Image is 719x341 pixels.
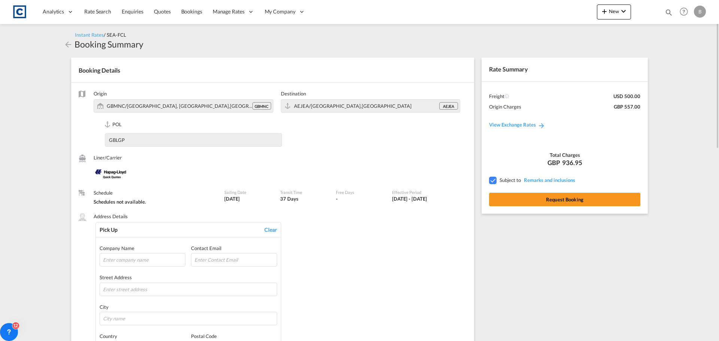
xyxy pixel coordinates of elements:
img: Hapag-Lloyd Spot [94,163,128,182]
div: Country [100,333,185,340]
div: 18 Aug 2025 - 31 Aug 2025 [392,195,427,202]
label: Sailing Date [224,189,273,195]
label: Origin [94,90,273,97]
div: icon-arrow-left [64,38,75,50]
span: New [600,8,628,14]
button: Request Booking [489,193,640,206]
md-icon: icon-arrow-right [538,122,545,129]
span: Instant Rates [75,32,104,38]
div: GBP [489,158,640,167]
label: Schedule [94,189,217,196]
span: Bookings [181,8,202,15]
label: Address Details [94,213,128,220]
div: 37 Days [280,195,328,202]
md-icon: icon-chevron-down [619,7,628,16]
a: View Exchange Rates [482,114,553,135]
span: / SEA-FCL [104,32,126,38]
div: Street Address [100,274,277,281]
div: Hapag-Lloyd Spot [94,163,235,182]
md-icon: /assets/icons/custom/liner-aaa8ad.svg [79,155,86,162]
label: Effective Period [392,189,459,195]
span: Quotes [154,8,170,15]
div: Contact Email [191,245,277,252]
input: Enter street address [100,283,277,296]
span: AEJEA/Jebel Ali,Middle East [294,103,412,109]
div: icon-magnify [665,8,673,19]
div: GBMNC [252,102,271,110]
label: Free Days [336,189,384,195]
div: - [336,195,338,202]
div: Pick Up [100,226,118,234]
span: My Company [265,8,295,15]
span: Enquiries [122,8,143,15]
div: GBP 557.00 [614,103,640,110]
input: Enter Contact Email [191,253,277,267]
div: Help [677,5,694,19]
span: Analytics [43,8,64,15]
md-icon: icon-magnify [665,8,673,16]
div: Booking Summary [75,38,143,50]
div: Freight [489,93,509,100]
div: Origin Charges [489,103,521,110]
label: POL [105,121,282,129]
div: Clear [264,226,277,234]
span: Booking Details [79,67,120,74]
md-icon: Spot Rates are dynamic & can fluctuate with time [504,94,509,98]
span: Help [677,5,690,18]
span: Rate Search [84,8,111,15]
div: B [694,6,706,18]
span: Manage Rates [213,8,245,15]
input: City name [100,312,277,325]
span: GBMNC/Manchester, MAN,Europe [107,103,280,109]
span: Subject to [500,177,521,183]
div: Postal Code [191,333,277,340]
span: REMARKSINCLUSIONS [522,177,575,183]
button: icon-plus 400-fgNewicon-chevron-down [597,4,631,19]
div: 24 Aug 2025 [224,195,273,202]
div: GBLGP [105,137,125,143]
label: Destination [281,90,461,97]
md-icon: icon-arrow-left [64,40,73,49]
div: Schedules not available. [94,198,217,205]
div: Company Name [100,245,185,252]
md-icon: icon-plus 400-fg [600,7,609,16]
input: Enter company name [100,253,185,267]
label: Transit Time [280,189,328,195]
img: 1fdb9190129311efbfaf67cbb4249bed.jpeg [11,3,28,20]
div: City [100,304,277,310]
div: Rate Summary [482,58,648,81]
div: USD 500.00 [613,93,640,100]
div: AEJEA [439,102,458,110]
label: Liner/Carrier [94,154,235,161]
span: 936.95 [562,158,582,167]
div: Total Charges [489,152,640,158]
